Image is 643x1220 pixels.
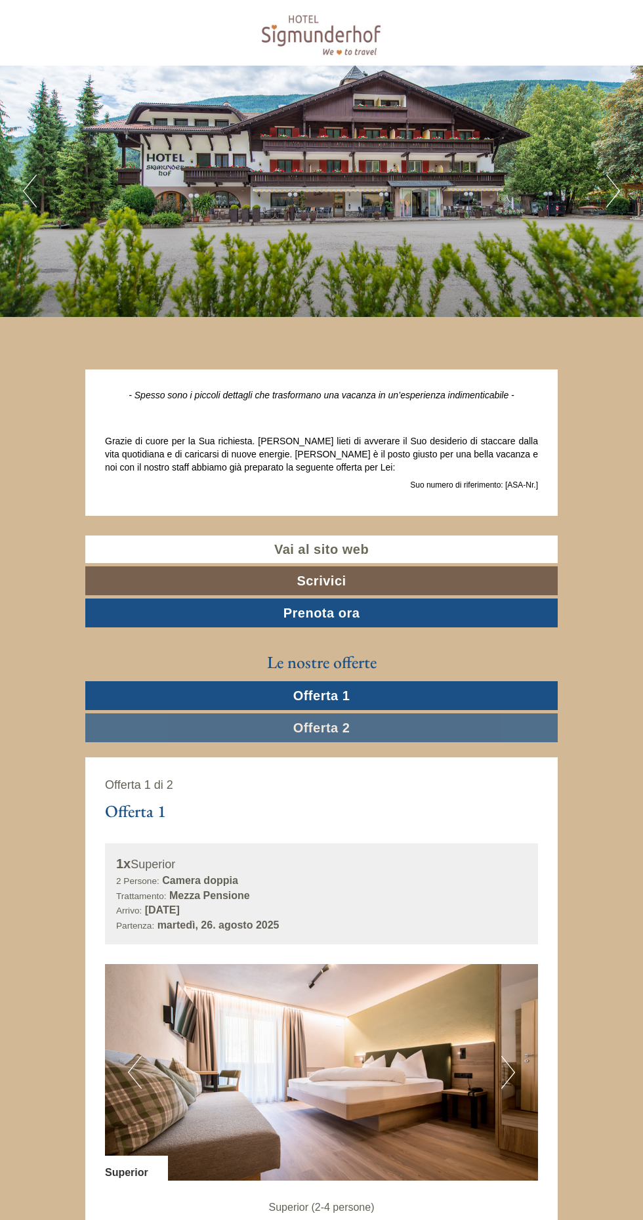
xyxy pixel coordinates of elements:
[169,890,250,901] b: Mezza Pensione
[606,175,620,207] button: Next
[116,921,154,931] small: Partenza:
[105,778,173,791] span: Offerta 1 di 2
[85,536,558,564] a: Vai al sito web
[293,721,350,735] span: Offerta 2
[85,566,558,595] a: Scrivici
[116,891,167,901] small: Trattamento:
[145,904,180,915] b: [DATE]
[501,1056,515,1089] button: Next
[23,175,37,207] button: Previous
[116,906,142,915] small: Arrivo:
[85,650,558,675] div: Le nostre offerte
[105,799,166,824] div: Offerta 1
[128,1056,142,1089] button: Previous
[105,481,538,490] h6: Suo numero di riferimento: [ASA-Nr.]
[116,856,131,871] b: 1x
[116,854,527,873] div: Superior
[105,964,538,1181] img: image
[157,919,280,931] b: martedì, 26. agosto 2025
[105,435,538,474] p: Grazie di cuore per la Sua richiesta. [PERSON_NAME] lieti di avverare il Suo desiderio di staccar...
[293,688,350,703] span: Offerta 1
[85,599,558,627] a: Prenota ora
[129,390,514,400] em: - Spesso sono i piccoli dettagli che trasformano una vacanza in un’esperienza indimenticabile -
[116,876,159,886] small: 2 Persone:
[105,1156,168,1181] div: Superior
[162,875,238,886] b: Camera doppia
